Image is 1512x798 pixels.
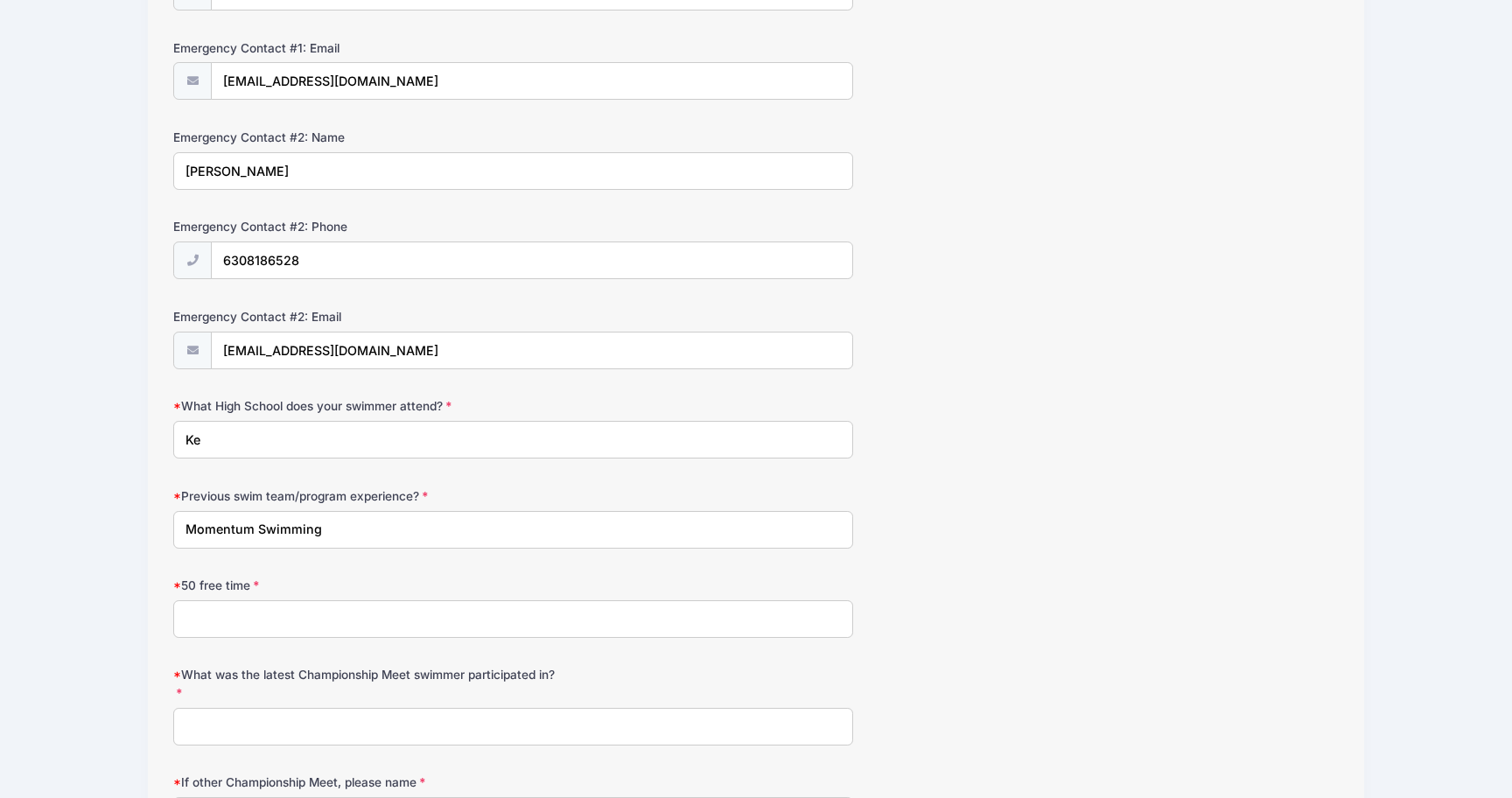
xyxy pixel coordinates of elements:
input: (xxx) xxx-xxxx [211,241,852,279]
label: What High School does your swimmer attend? [173,397,562,415]
label: What was the latest Championship Meet swimmer participated in? [173,666,562,702]
label: Emergency Contact #1: Email [173,39,562,57]
input: email@email.com [211,62,852,100]
label: 50 free time [173,577,562,594]
label: Previous swim team/program experience? [173,487,562,505]
label: Emergency Contact #2: Email [173,308,562,325]
label: If other Championship Meet, please name [173,773,562,791]
input: email@email.com [211,332,852,369]
label: Emergency Contact #2: Phone [173,218,562,235]
label: Emergency Contact #2: Name [173,129,562,146]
